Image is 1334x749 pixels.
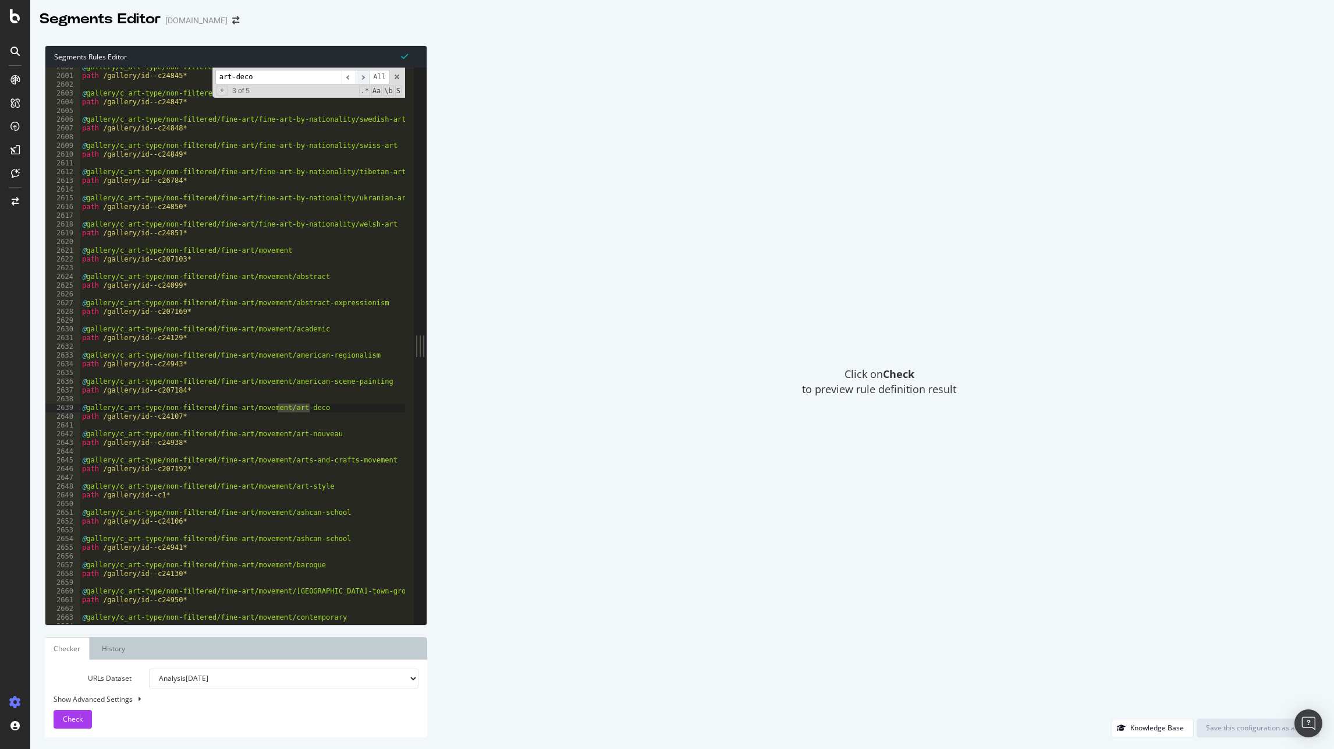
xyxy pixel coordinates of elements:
[45,526,80,535] div: 2653
[802,367,956,397] span: Click on to preview rule definition result
[359,86,370,96] span: RegExp Search
[45,299,80,308] div: 2627
[45,613,80,622] div: 2663
[45,587,80,596] div: 2660
[45,72,80,80] div: 2601
[45,150,80,159] div: 2610
[45,474,80,482] div: 2647
[228,87,254,96] span: 3 of 5
[45,194,80,203] div: 2615
[356,70,370,84] span: ​
[883,367,914,381] strong: Check
[45,290,80,299] div: 2626
[342,70,356,84] span: ​
[45,211,80,220] div: 2617
[369,70,390,84] span: Alt-Enter
[45,694,410,704] div: Show Advanced Settings
[45,255,80,264] div: 2622
[45,578,80,587] div: 2659
[45,596,80,605] div: 2661
[45,669,140,688] label: URLs Dataset
[93,637,134,660] a: History
[1294,709,1322,737] div: Open Intercom Messenger
[1112,723,1194,733] a: Knowledge Base
[45,46,427,68] div: Segments Rules Editor
[165,15,228,26] div: [DOMAIN_NAME]
[45,273,80,281] div: 2624
[45,543,80,552] div: 2655
[45,89,80,98] div: 2603
[45,238,80,246] div: 2620
[45,334,80,342] div: 2631
[217,86,228,96] span: Toggle Replace mode
[45,185,80,194] div: 2614
[45,482,80,491] div: 2648
[45,605,80,613] div: 2662
[45,316,80,325] div: 2629
[1130,723,1184,733] div: Knowledge Base
[45,133,80,142] div: 2608
[383,86,393,96] span: Whole Word Search
[45,107,80,115] div: 2605
[45,308,80,316] div: 2628
[45,369,80,377] div: 2635
[1206,723,1310,733] div: Save this configuration as active
[45,386,80,395] div: 2637
[371,86,382,96] span: CaseSensitive Search
[45,377,80,386] div: 2636
[45,447,80,456] div: 2644
[45,360,80,369] div: 2634
[40,9,161,29] div: Segments Editor
[232,16,239,24] div: arrow-right-arrow-left
[395,86,402,96] span: Search In Selection
[215,70,342,84] input: Search for
[45,246,80,255] div: 2621
[45,176,80,185] div: 2613
[45,404,80,412] div: 2639
[45,124,80,133] div: 2607
[45,63,80,72] div: 2600
[1197,719,1319,737] button: Save this configuration as active
[45,622,80,631] div: 2664
[45,517,80,526] div: 2652
[45,570,80,578] div: 2658
[45,421,80,430] div: 2641
[45,325,80,334] div: 2630
[45,80,80,89] div: 2602
[45,508,80,517] div: 2651
[45,439,80,447] div: 2643
[45,342,80,351] div: 2632
[45,351,80,360] div: 2633
[63,714,83,724] span: Check
[401,51,408,62] span: Syntax is valid
[45,430,80,439] div: 2642
[45,552,80,561] div: 2656
[45,142,80,150] div: 2609
[45,203,80,211] div: 2616
[45,159,80,168] div: 2611
[45,412,80,421] div: 2640
[45,561,80,570] div: 2657
[45,637,90,660] a: Checker
[45,229,80,238] div: 2619
[1112,719,1194,737] button: Knowledge Base
[45,220,80,229] div: 2618
[45,500,80,508] div: 2650
[45,98,80,107] div: 2604
[45,168,80,176] div: 2612
[54,710,92,729] button: Check
[45,395,80,404] div: 2638
[45,281,80,290] div: 2625
[45,535,80,543] div: 2654
[45,491,80,500] div: 2649
[45,115,80,124] div: 2606
[45,465,80,474] div: 2646
[45,456,80,465] div: 2645
[45,264,80,273] div: 2623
